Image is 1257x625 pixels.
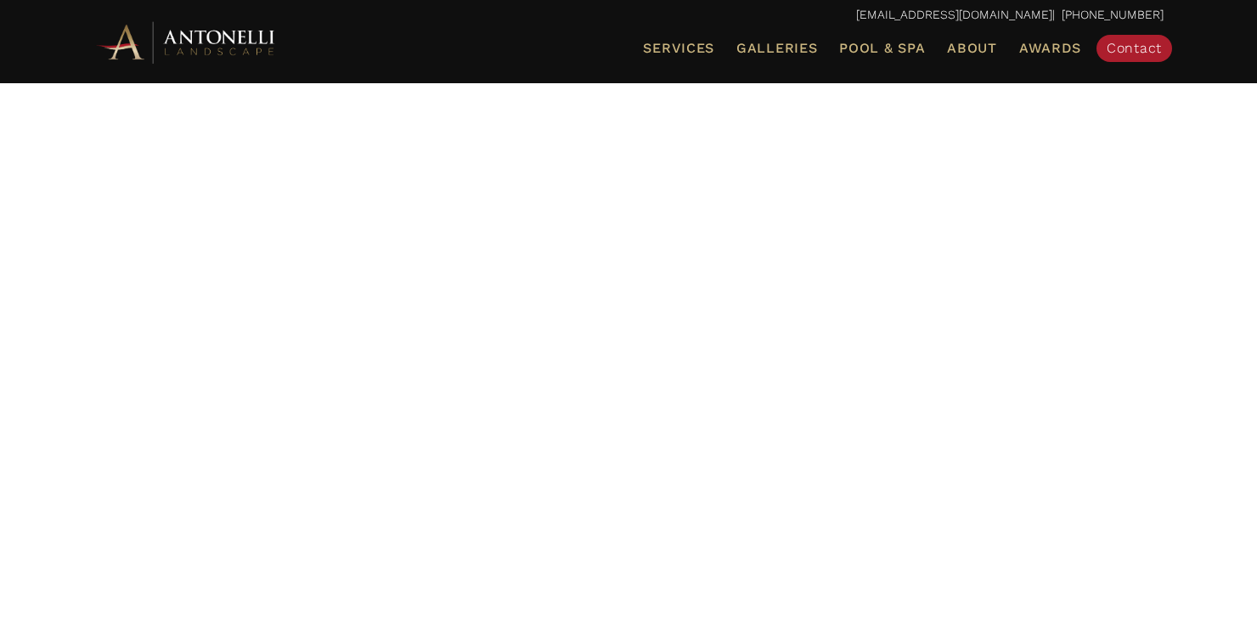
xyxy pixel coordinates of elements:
[1096,35,1172,62] a: Contact
[1107,40,1162,56] span: Contact
[736,40,817,56] span: Galleries
[940,37,1004,59] a: About
[1019,40,1081,56] span: Awards
[93,19,280,65] img: Antonelli Horizontal Logo
[636,37,721,59] a: Services
[643,42,714,55] span: Services
[93,4,1164,26] p: | [PHONE_NUMBER]
[839,40,925,56] span: Pool & Spa
[730,37,824,59] a: Galleries
[1012,37,1088,59] a: Awards
[856,8,1052,21] a: [EMAIL_ADDRESS][DOMAIN_NAME]
[947,42,997,55] span: About
[832,37,932,59] a: Pool & Spa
